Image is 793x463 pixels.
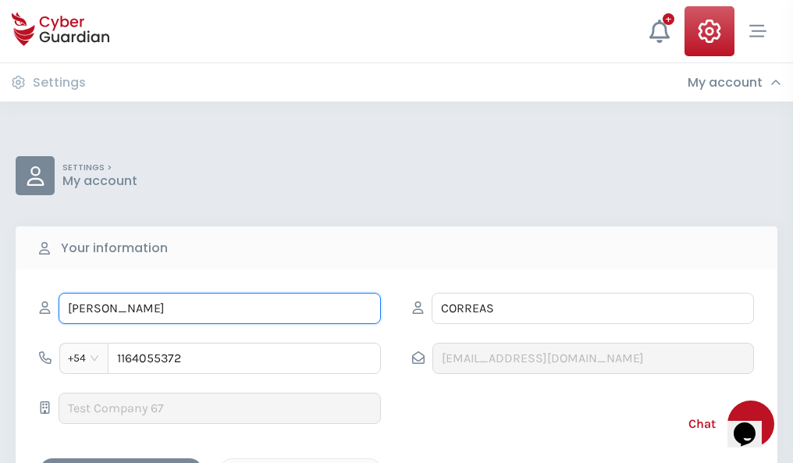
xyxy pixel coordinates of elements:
iframe: chat widget [727,401,777,447]
div: My account [688,75,781,91]
h3: My account [688,75,763,91]
p: SETTINGS > [62,162,137,173]
p: My account [62,173,137,189]
div: + [663,13,674,25]
b: Your information [61,239,168,258]
h3: Settings [33,75,86,91]
span: +54 [68,347,100,370]
span: Chat [688,415,716,433]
